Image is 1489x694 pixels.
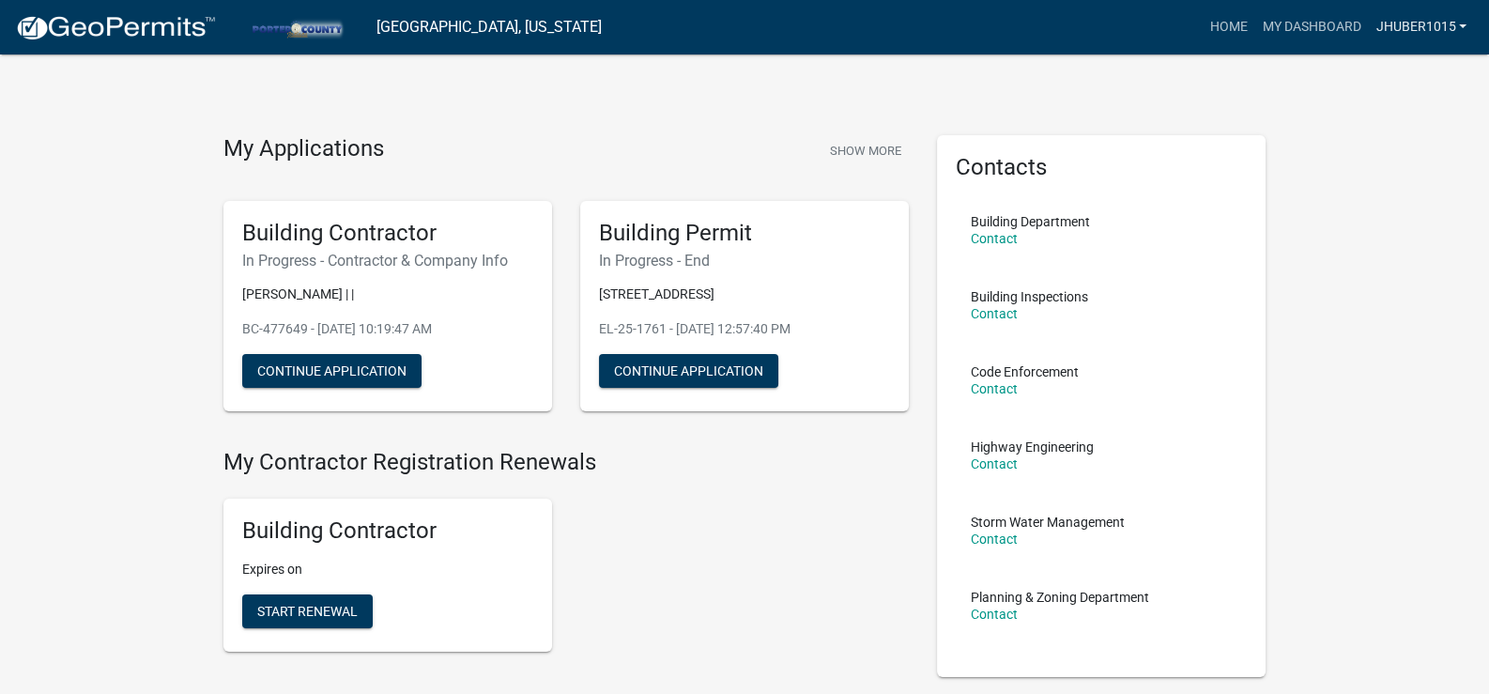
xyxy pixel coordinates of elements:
[971,365,1079,378] p: Code Enforcement
[971,607,1018,622] a: Contact
[242,560,533,579] p: Expires on
[242,252,533,270] h6: In Progress - Contractor & Company Info
[599,319,890,339] p: EL-25-1761 - [DATE] 12:57:40 PM
[599,252,890,270] h6: In Progress - End
[242,594,373,628] button: Start Renewal
[599,285,890,304] p: [STREET_ADDRESS]
[242,220,533,247] h5: Building Contractor
[1202,9,1254,45] a: Home
[971,516,1125,529] p: Storm Water Management
[971,215,1090,228] p: Building Department
[971,306,1018,321] a: Contact
[599,354,778,388] button: Continue Application
[223,449,909,667] wm-registration-list-section: My Contractor Registration Renewals
[223,135,384,163] h4: My Applications
[971,532,1018,547] a: Contact
[971,290,1088,303] p: Building Inspections
[1254,9,1368,45] a: My Dashboard
[242,285,533,304] p: [PERSON_NAME] | |
[376,11,602,43] a: [GEOGRAPHIC_DATA], [US_STATE]
[599,220,890,247] h5: Building Permit
[257,604,358,619] span: Start Renewal
[231,14,361,39] img: Porter County, Indiana
[1368,9,1474,45] a: jhuber1015
[971,381,1018,396] a: Contact
[223,449,909,476] h4: My Contractor Registration Renewals
[242,354,422,388] button: Continue Application
[956,154,1247,181] h5: Contacts
[822,135,909,166] button: Show More
[971,440,1094,454] p: Highway Engineering
[971,231,1018,246] a: Contact
[971,591,1149,604] p: Planning & Zoning Department
[242,319,533,339] p: BC-477649 - [DATE] 10:19:47 AM
[242,517,533,545] h5: Building Contractor
[971,456,1018,471] a: Contact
